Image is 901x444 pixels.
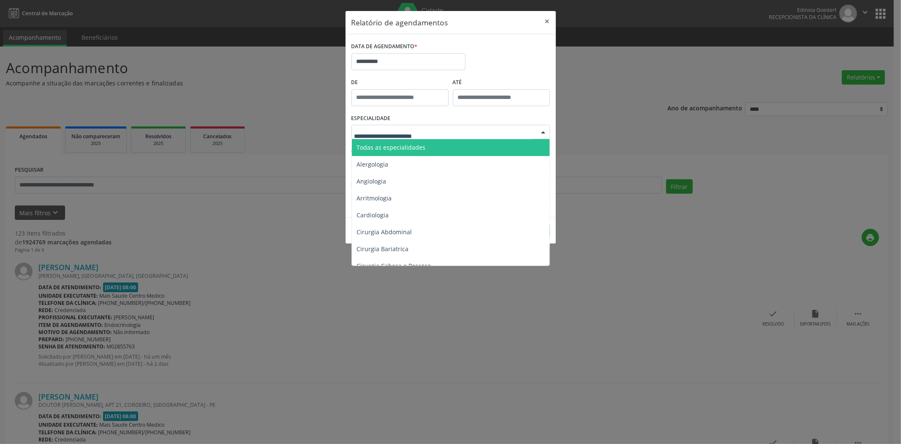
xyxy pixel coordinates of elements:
[351,17,448,28] h5: Relatório de agendamentos
[357,177,387,185] span: Angiologia
[453,76,550,89] label: ATÉ
[351,112,391,125] label: ESPECIALIDADE
[351,76,449,89] label: De
[357,143,426,151] span: Todas as especialidades
[357,211,389,219] span: Cardiologia
[357,245,409,253] span: Cirurgia Bariatrica
[357,194,392,202] span: Arritmologia
[357,160,389,168] span: Alergologia
[351,40,418,53] label: DATA DE AGENDAMENTO
[357,228,412,236] span: Cirurgia Abdominal
[357,262,431,270] span: Cirurgia Cabeça e Pescoço
[539,11,556,32] button: Close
